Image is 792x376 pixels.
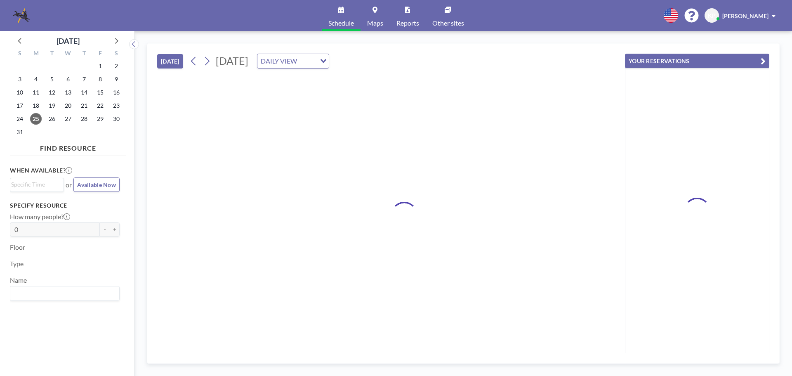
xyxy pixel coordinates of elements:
input: Search for option [11,288,115,299]
span: Saturday, August 16, 2025 [111,87,122,98]
span: Wednesday, August 27, 2025 [62,113,74,125]
span: Friday, August 29, 2025 [94,113,106,125]
span: Friday, August 22, 2025 [94,100,106,111]
label: Floor [10,243,25,251]
span: Saturday, August 23, 2025 [111,100,122,111]
span: Reports [396,20,419,26]
label: How many people? [10,213,70,221]
span: Thursday, August 14, 2025 [78,87,90,98]
span: Monday, August 25, 2025 [30,113,42,125]
span: [PERSON_NAME] [722,12,768,19]
div: [DATE] [57,35,80,47]
span: Saturday, August 9, 2025 [111,73,122,85]
div: M [28,49,44,59]
input: Search for option [299,56,315,66]
span: Saturday, August 2, 2025 [111,60,122,72]
span: KP [708,12,716,19]
label: Name [10,276,27,284]
div: F [92,49,108,59]
span: Wednesday, August 13, 2025 [62,87,74,98]
span: Sunday, August 17, 2025 [14,100,26,111]
span: Maps [367,20,383,26]
button: YOUR RESERVATIONS [625,54,769,68]
div: Search for option [10,286,119,300]
span: Thursday, August 7, 2025 [78,73,90,85]
span: Sunday, August 24, 2025 [14,113,26,125]
span: Other sites [432,20,464,26]
div: S [108,49,124,59]
h4: FIND RESOURCE [10,141,126,152]
span: Schedule [328,20,354,26]
div: W [60,49,76,59]
input: Search for option [11,180,59,189]
button: Available Now [73,177,120,192]
span: Wednesday, August 6, 2025 [62,73,74,85]
div: Search for option [10,178,64,191]
span: Monday, August 4, 2025 [30,73,42,85]
span: Thursday, August 21, 2025 [78,100,90,111]
div: T [76,49,92,59]
span: [DATE] [216,54,248,67]
span: Sunday, August 3, 2025 [14,73,26,85]
span: Thursday, August 28, 2025 [78,113,90,125]
span: Tuesday, August 26, 2025 [46,113,58,125]
span: Saturday, August 30, 2025 [111,113,122,125]
span: Tuesday, August 12, 2025 [46,87,58,98]
span: Sunday, August 31, 2025 [14,126,26,138]
span: Available Now [77,181,116,188]
span: or [66,181,72,189]
div: S [12,49,28,59]
h3: Specify resource [10,202,120,209]
img: organization-logo [13,7,30,24]
button: - [100,222,110,236]
span: Wednesday, August 20, 2025 [62,100,74,111]
span: Friday, August 8, 2025 [94,73,106,85]
div: T [44,49,60,59]
button: + [110,222,120,236]
span: DAILY VIEW [259,56,299,66]
span: Monday, August 18, 2025 [30,100,42,111]
span: Tuesday, August 19, 2025 [46,100,58,111]
button: [DATE] [157,54,183,69]
div: Search for option [257,54,329,68]
span: Monday, August 11, 2025 [30,87,42,98]
span: Sunday, August 10, 2025 [14,87,26,98]
span: Friday, August 1, 2025 [94,60,106,72]
span: Tuesday, August 5, 2025 [46,73,58,85]
span: Friday, August 15, 2025 [94,87,106,98]
label: Type [10,260,24,268]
